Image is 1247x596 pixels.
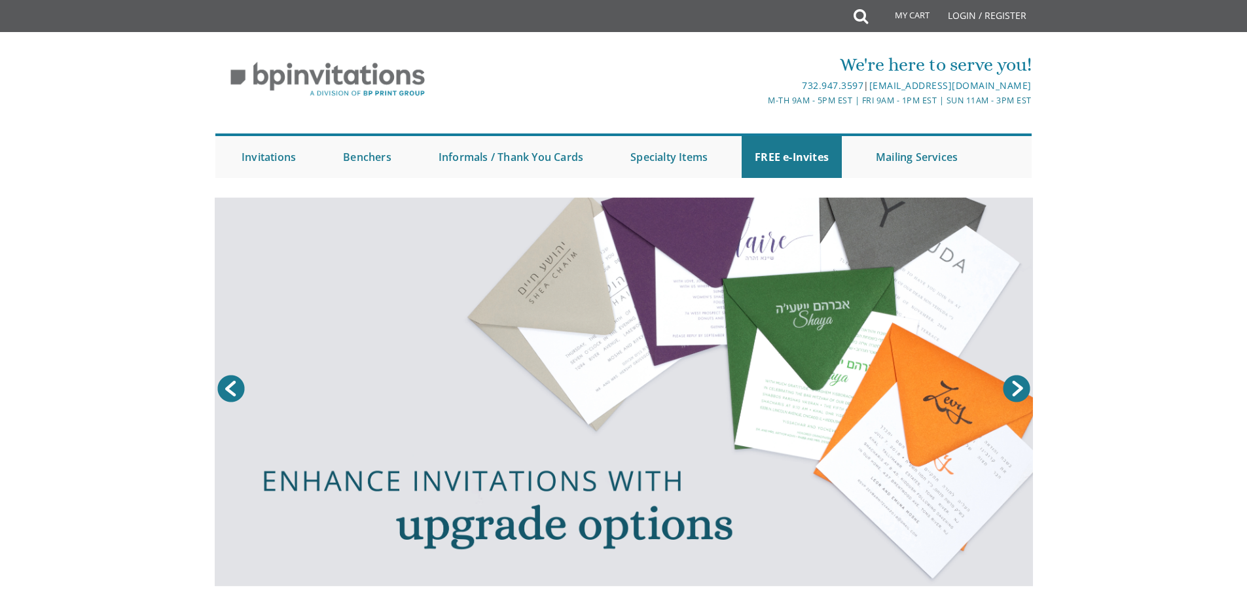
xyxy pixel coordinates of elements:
[802,79,863,92] a: 732.947.3597
[330,136,405,178] a: Benchers
[863,136,971,178] a: Mailing Services
[867,1,939,34] a: My Cart
[742,136,842,178] a: FREE e-Invites
[488,94,1032,107] div: M-Th 9am - 5pm EST | Fri 9am - 1pm EST | Sun 11am - 3pm EST
[425,136,596,178] a: Informals / Thank You Cards
[869,79,1032,92] a: [EMAIL_ADDRESS][DOMAIN_NAME]
[1166,514,1247,576] iframe: chat widget
[488,52,1032,78] div: We're here to serve you!
[215,52,440,107] img: BP Invitation Loft
[488,78,1032,94] div: |
[228,136,309,178] a: Invitations
[215,372,247,405] a: Prev
[617,136,721,178] a: Specialty Items
[1000,372,1033,405] a: Next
